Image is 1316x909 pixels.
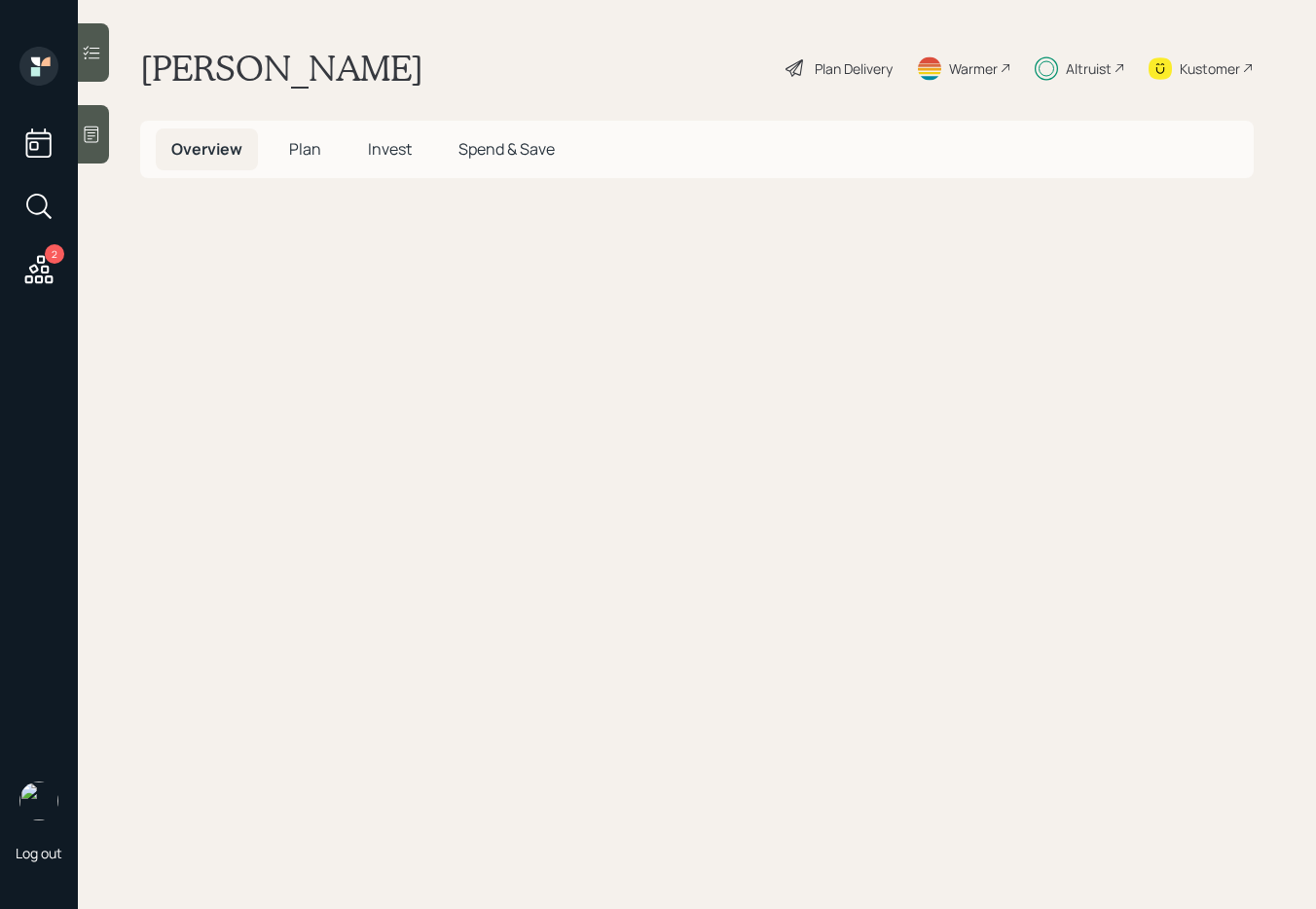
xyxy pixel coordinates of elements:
img: sami-boghos-headshot.png [19,782,58,820]
div: Plan Delivery [815,58,893,79]
div: Altruist [1066,58,1112,79]
span: Overview [171,138,242,160]
div: 2 [45,244,64,264]
span: Spend & Save [458,138,555,160]
div: Kustomer [1180,58,1240,79]
div: Warmer [949,58,998,79]
span: Invest [368,138,412,160]
div: Log out [16,844,62,862]
span: Plan [289,138,321,160]
h1: [PERSON_NAME] [140,47,423,90]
